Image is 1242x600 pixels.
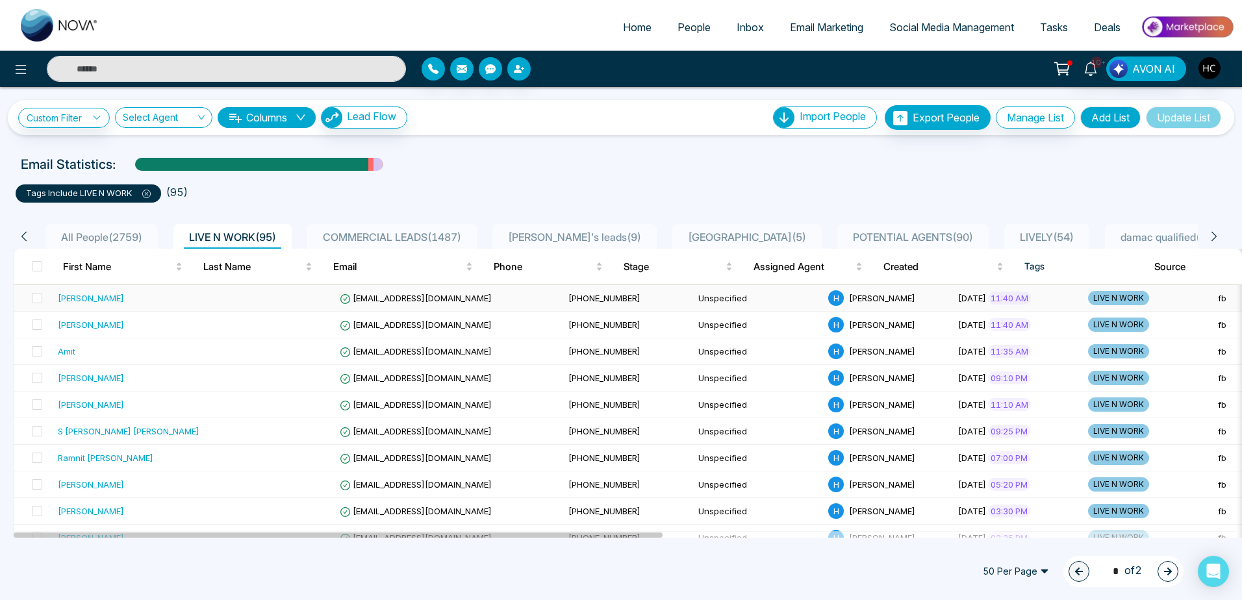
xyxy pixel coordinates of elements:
[958,399,986,410] span: [DATE]
[828,370,844,386] span: H
[889,21,1014,34] span: Social Media Management
[1088,424,1149,438] span: LIVE N WORK
[58,292,124,305] div: [PERSON_NAME]
[693,392,823,418] td: Unspecified
[849,426,915,436] span: [PERSON_NAME]
[800,110,866,123] span: Import People
[876,15,1027,40] a: Social Media Management
[996,106,1075,129] button: Manage List
[828,317,844,332] span: H
[678,21,711,34] span: People
[665,15,724,40] a: People
[321,106,407,129] button: Lead Flow
[849,319,915,330] span: [PERSON_NAME]
[340,426,492,436] span: [EMAIL_ADDRESS][DOMAIN_NAME]
[958,426,986,436] span: [DATE]
[828,503,844,519] span: H
[568,373,640,383] span: [PHONE_NUMBER]
[754,259,853,275] span: Assigned Agent
[340,479,492,490] span: [EMAIL_ADDRESS][DOMAIN_NAME]
[849,293,915,303] span: [PERSON_NAME]
[873,249,1014,285] th: Created
[683,231,811,244] span: [GEOGRAPHIC_DATA] ( 5 )
[790,21,863,34] span: Email Marketing
[568,426,640,436] span: [PHONE_NUMBER]
[988,398,1031,411] span: 11:10 AM
[1105,562,1142,580] span: of 2
[828,290,844,306] span: H
[1109,60,1128,78] img: Lead Flow
[296,112,306,123] span: down
[743,249,873,285] th: Assigned Agent
[1088,397,1149,412] span: LIVE N WORK
[1140,12,1234,42] img: Market-place.gif
[958,346,986,356] span: [DATE]
[988,318,1031,331] span: 11:40 AM
[624,259,723,275] span: Stage
[340,346,492,356] span: [EMAIL_ADDRESS][DOMAIN_NAME]
[58,371,124,384] div: [PERSON_NAME]
[568,453,640,463] span: [PHONE_NUMBER]
[1088,291,1149,305] span: LIVE N WORK
[958,319,986,330] span: [DATE]
[828,477,844,492] span: H
[340,453,492,463] span: [EMAIL_ADDRESS][DOMAIN_NAME]
[988,451,1030,464] span: 07:00 PM
[568,346,640,356] span: [PHONE_NUMBER]
[316,106,407,129] a: Lead FlowLead Flow
[218,107,316,128] button: Columnsdown
[347,110,396,123] span: Lead Flow
[58,505,124,518] div: [PERSON_NAME]
[323,249,483,285] th: Email
[988,292,1031,305] span: 11:40 AM
[849,479,915,490] span: [PERSON_NAME]
[1115,231,1228,244] span: damac qualified ( 103 )
[568,506,640,516] span: [PHONE_NUMBER]
[693,285,823,312] td: Unspecified
[610,15,665,40] a: Home
[693,312,823,338] td: Unspecified
[340,506,492,516] span: [EMAIL_ADDRESS][DOMAIN_NAME]
[56,231,147,244] span: All People ( 2759 )
[166,184,188,200] li: ( 95 )
[26,187,151,200] p: tags include LIVE N WORK
[613,249,743,285] th: Stage
[958,293,986,303] span: [DATE]
[828,397,844,412] span: H
[958,479,986,490] span: [DATE]
[885,105,991,130] button: Export People
[737,21,764,34] span: Inbox
[1040,21,1068,34] span: Tasks
[849,399,915,410] span: [PERSON_NAME]
[693,498,823,525] td: Unspecified
[58,451,153,464] div: Ramnit [PERSON_NAME]
[1027,15,1081,40] a: Tasks
[777,15,876,40] a: Email Marketing
[1081,15,1134,40] a: Deals
[483,249,613,285] th: Phone
[988,371,1030,384] span: 09:10 PM
[1088,371,1149,385] span: LIVE N WORK
[58,478,124,491] div: [PERSON_NAME]
[883,259,994,275] span: Created
[203,259,303,275] span: Last Name
[1088,504,1149,518] span: LIVE N WORK
[848,231,978,244] span: POTENTIAL AGENTS ( 90 )
[58,345,75,358] div: Amit
[1198,556,1229,587] div: Open Intercom Messenger
[63,259,173,275] span: First Name
[1015,231,1079,244] span: LIVELY ( 54 )
[693,418,823,445] td: Unspecified
[1132,61,1175,77] span: AVON AI
[503,231,646,244] span: [PERSON_NAME]'s leads ( 9 )
[693,525,823,551] td: Unspecified
[693,338,823,365] td: Unspecified
[1091,56,1102,68] span: 10+
[1088,318,1149,332] span: LIVE N WORK
[988,505,1030,518] span: 03:30 PM
[193,249,323,285] th: Last Name
[340,319,492,330] span: [EMAIL_ADDRESS][DOMAIN_NAME]
[849,453,915,463] span: [PERSON_NAME]
[568,319,640,330] span: [PHONE_NUMBER]
[21,9,99,42] img: Nova CRM Logo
